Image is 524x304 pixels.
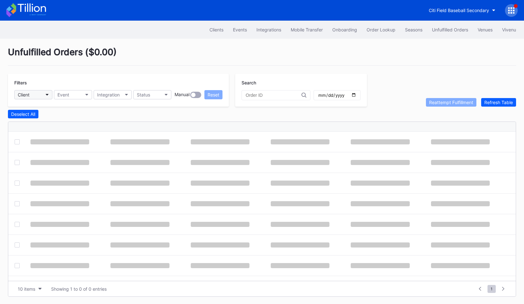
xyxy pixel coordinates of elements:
button: Onboarding [328,24,362,36]
button: Reattempt Fulfillment [426,98,476,107]
div: Citi Field Baseball Secondary [429,8,489,13]
div: Filters [14,80,222,85]
div: Event [57,92,69,97]
div: Search [242,80,361,85]
button: Order Lookup [362,24,400,36]
div: Reattempt Fulfillment [429,100,473,105]
button: Event [54,90,92,99]
div: Onboarding [332,27,357,32]
button: Refresh Table [481,98,516,107]
button: 10 items [15,285,45,293]
div: Unfulfilled Orders [432,27,468,32]
div: Seasons [405,27,422,32]
button: Integration [94,90,132,99]
span: 1 [488,285,496,293]
div: Order Lookup [367,27,395,32]
button: Citi Field Baseball Secondary [424,4,500,16]
div: Clients [209,27,223,32]
div: Client [18,92,30,97]
div: Integrations [256,27,281,32]
div: Events [233,27,247,32]
div: Mobile Transfer [291,27,323,32]
button: Deselect All [8,110,38,118]
button: Integrations [252,24,286,36]
div: 10 items [18,286,35,292]
div: Unfulfilled Orders ( $0.00 ) [8,47,516,66]
div: Venues [478,27,493,32]
button: Vivenu [497,24,521,36]
button: Status [133,90,171,99]
button: Mobile Transfer [286,24,328,36]
div: Manual [175,92,189,98]
div: Status [137,92,150,97]
div: Deselect All [11,111,35,117]
button: Seasons [400,24,427,36]
input: Order ID [246,93,302,98]
button: Client [14,90,52,99]
button: Venues [473,24,497,36]
button: Clients [205,24,228,36]
div: Refresh Table [484,100,513,105]
div: Vivenu [502,27,516,32]
button: Reset [204,90,222,99]
div: Reset [208,92,219,97]
div: Integration [97,92,120,97]
button: Events [228,24,252,36]
div: Showing 1 to 0 of 0 entries [51,286,107,292]
button: Unfulfilled Orders [427,24,473,36]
